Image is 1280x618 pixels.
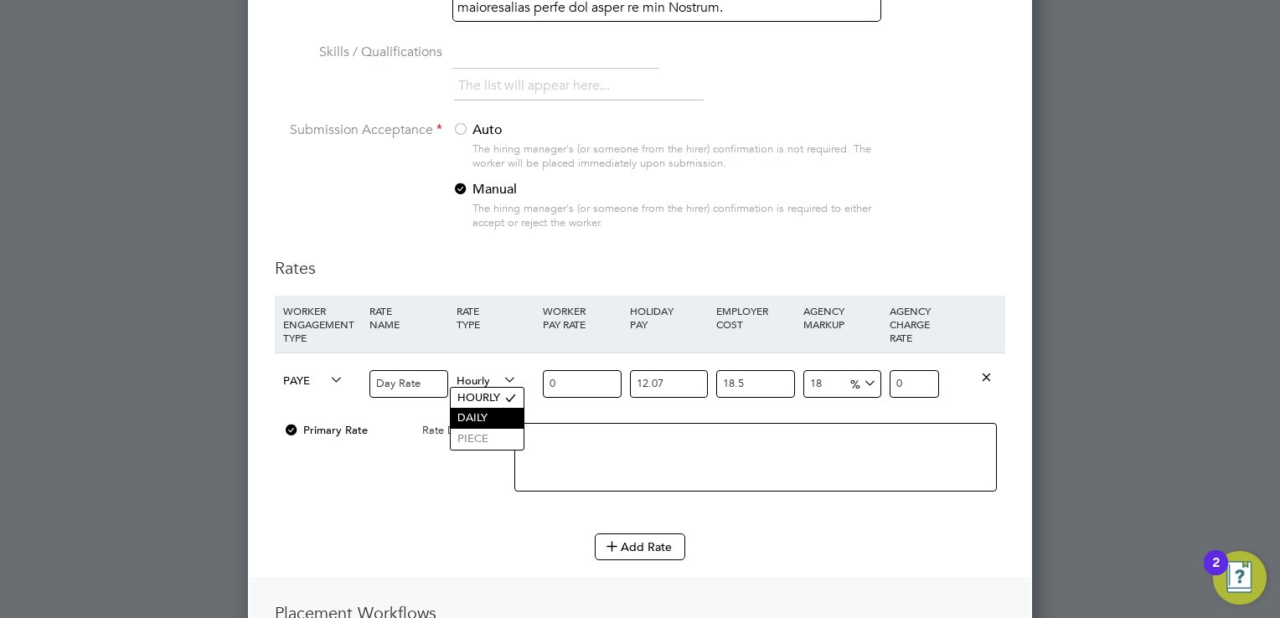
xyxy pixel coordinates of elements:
[1212,563,1220,585] div: 2
[712,296,798,339] div: EMPLOYER COST
[275,44,442,61] label: Skills / Qualifications
[365,296,452,339] div: RATE NAME
[458,75,617,97] li: The list will appear here...
[595,533,685,560] button: Add Rate
[451,429,524,450] li: PIECE
[799,296,885,339] div: AGENCY MARKUP
[844,373,879,392] span: %
[452,296,539,339] div: RATE TYPE
[275,257,1005,279] h3: Rates
[472,142,880,171] div: The hiring manager's (or someone from the hirer) confirmation is not required. The worker will be...
[283,423,368,437] span: Primary Rate
[539,296,625,339] div: WORKER PAY RATE
[626,296,712,339] div: HOLIDAY PAY
[457,370,517,389] span: Hourly
[279,296,365,353] div: WORKER ENGAGEMENT TYPE
[472,202,880,230] div: The hiring manager's (or someone from the hirer) confirmation is required to either accept or rej...
[451,388,524,409] li: HOURLY
[885,296,943,353] div: AGENCY CHARGE RATE
[1213,551,1267,605] button: Open Resource Center, 2 new notifications
[451,408,524,429] li: DAILY
[452,121,867,139] label: Auto
[283,370,343,389] span: PAYE
[275,121,442,139] label: Submission Acceptance
[422,423,506,437] span: Rate Description:
[452,181,867,198] label: Manual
